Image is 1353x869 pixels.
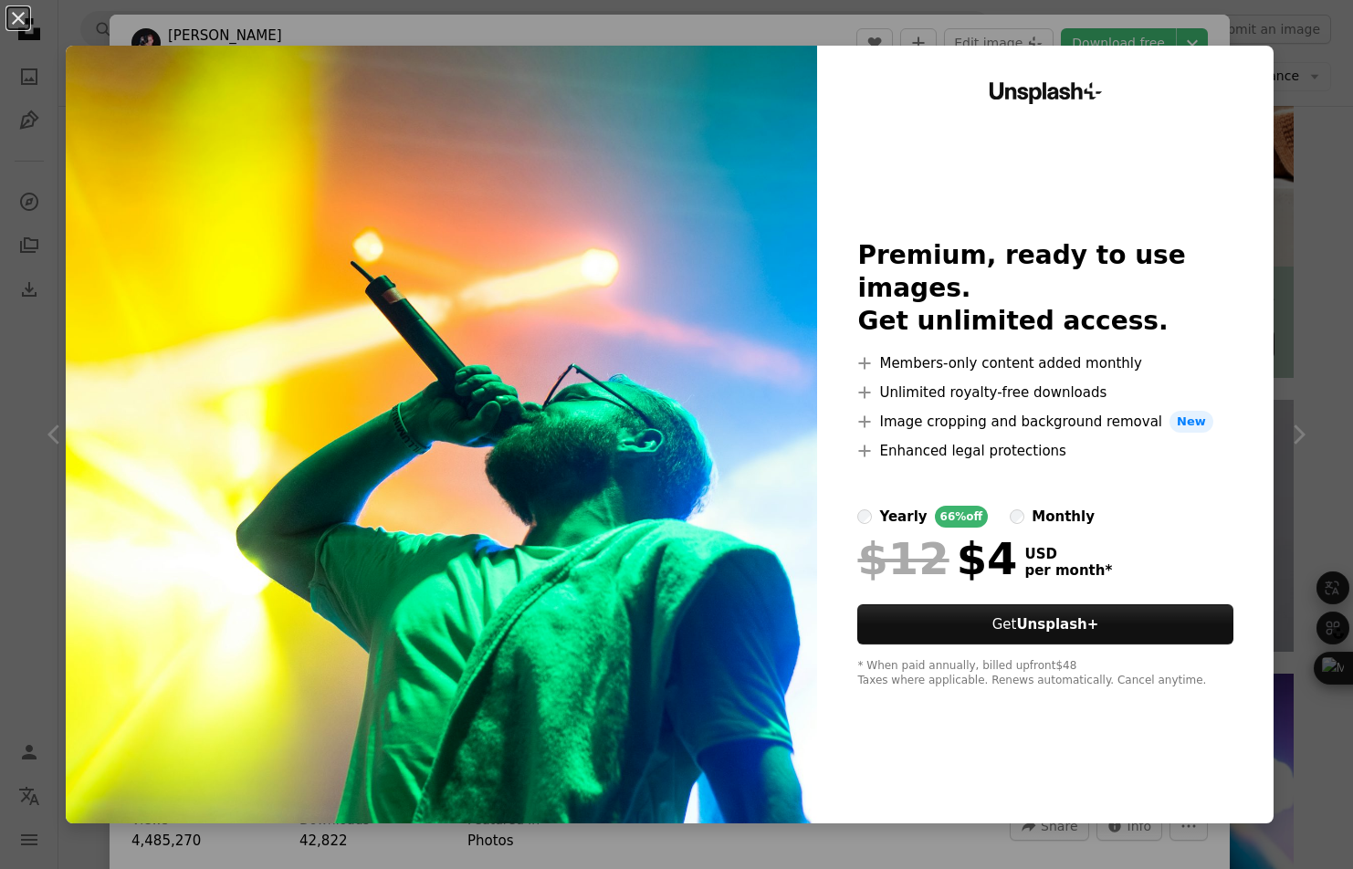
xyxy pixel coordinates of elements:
[1024,546,1112,562] span: USD
[857,239,1232,338] h2: Premium, ready to use images. Get unlimited access.
[1010,509,1024,524] input: monthly
[1016,616,1098,633] strong: Unsplash+
[857,535,1017,582] div: $4
[857,440,1232,462] li: Enhanced legal protections
[879,506,927,528] div: yearly
[1169,411,1213,433] span: New
[857,352,1232,374] li: Members-only content added monthly
[1024,562,1112,579] span: per month *
[857,659,1232,688] div: * When paid annually, billed upfront $48 Taxes where applicable. Renews automatically. Cancel any...
[857,411,1232,433] li: Image cropping and background removal
[857,509,872,524] input: yearly66%off
[857,604,1232,644] button: GetUnsplash+
[857,535,949,582] span: $12
[1032,506,1095,528] div: monthly
[857,382,1232,403] li: Unlimited royalty-free downloads
[935,506,989,528] div: 66% off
